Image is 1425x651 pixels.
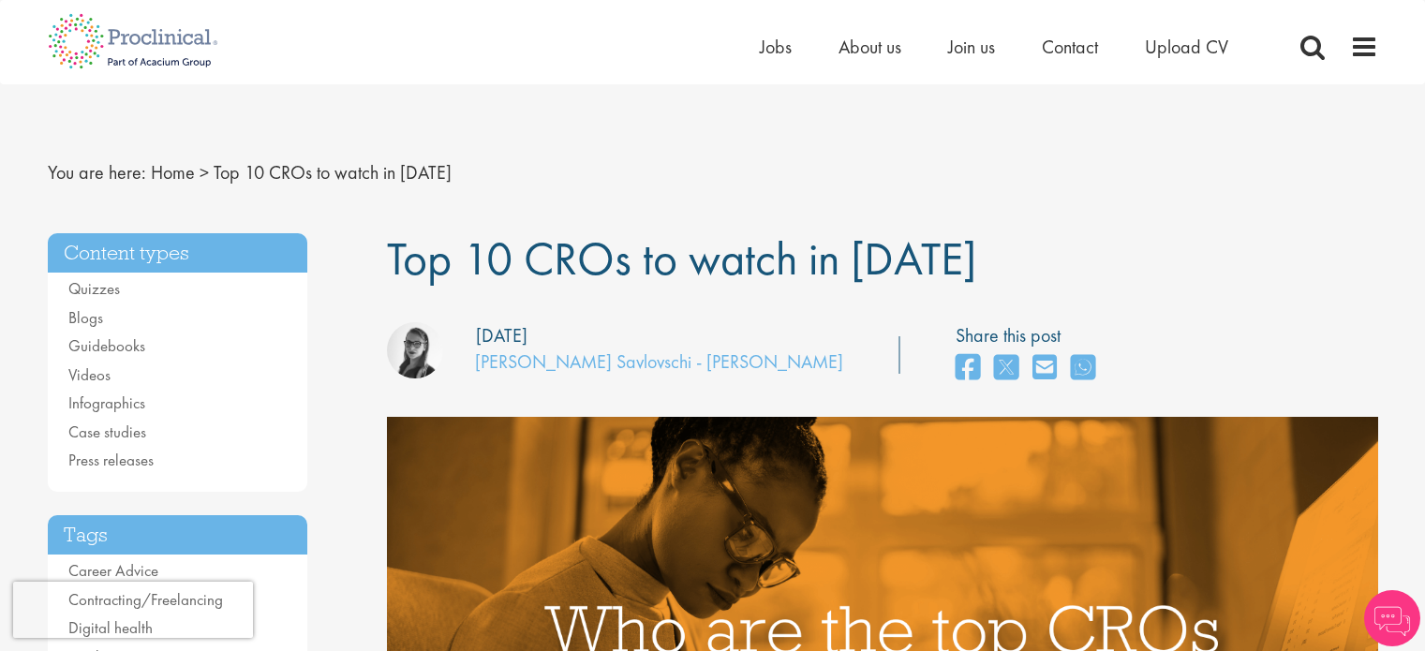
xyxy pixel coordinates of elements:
[200,160,209,185] span: >
[475,349,843,374] a: [PERSON_NAME] Savlovschi - [PERSON_NAME]
[68,364,111,385] a: Videos
[68,560,158,581] a: Career Advice
[68,392,145,413] a: Infographics
[68,335,145,356] a: Guidebooks
[1042,35,1098,59] a: Contact
[476,322,527,349] div: [DATE]
[68,422,146,442] a: Case studies
[1032,348,1057,389] a: share on email
[839,35,901,59] a: About us
[387,229,976,289] span: Top 10 CROs to watch in [DATE]
[387,322,443,378] img: Theodora Savlovschi - Wicks
[956,322,1105,349] label: Share this post
[1145,35,1228,59] a: Upload CV
[214,160,452,185] span: Top 10 CROs to watch in [DATE]
[1071,348,1095,389] a: share on whats app
[994,348,1018,389] a: share on twitter
[760,35,792,59] a: Jobs
[151,160,195,185] a: breadcrumb link
[948,35,995,59] a: Join us
[68,450,154,470] a: Press releases
[48,160,146,185] span: You are here:
[956,348,980,389] a: share on facebook
[48,515,308,555] h3: Tags
[68,307,103,328] a: Blogs
[13,582,253,638] iframe: reCAPTCHA
[1364,590,1420,646] img: Chatbot
[68,278,120,299] a: Quizzes
[48,233,308,274] h3: Content types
